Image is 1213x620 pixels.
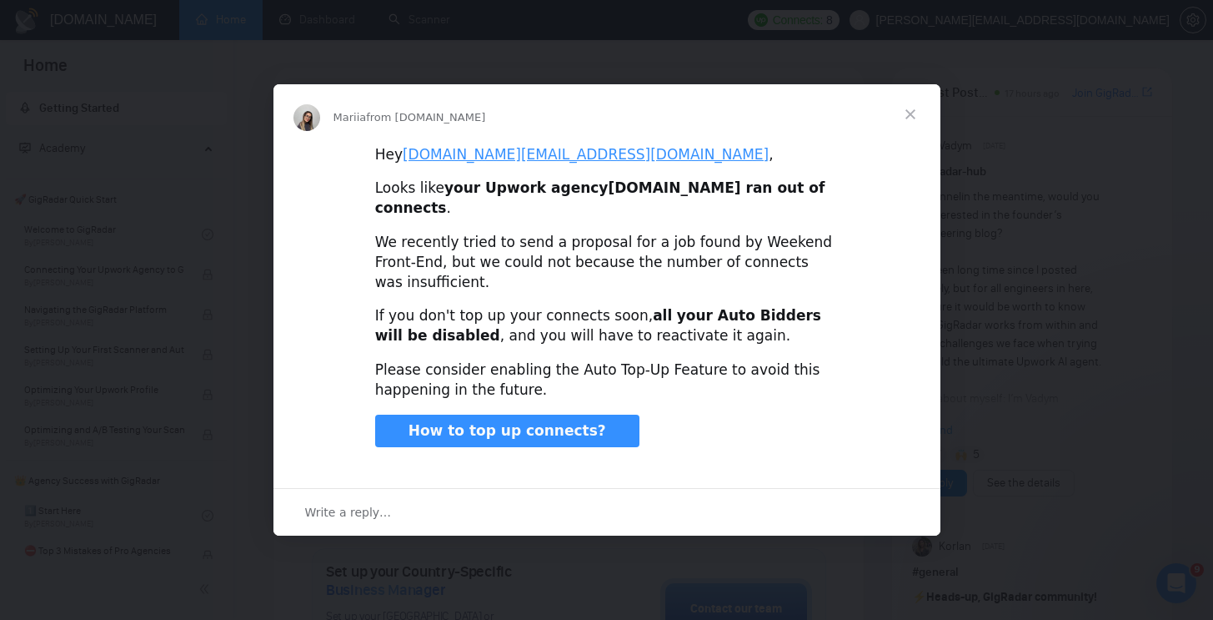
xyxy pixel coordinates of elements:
[375,360,839,401] div: Please consider enabling the Auto Top-Up Feature to avoid this happening in the future.
[403,146,769,163] a: [DOMAIN_NAME][EMAIL_ADDRESS][DOMAIN_NAME]
[375,179,839,219] div: Looks like .
[444,179,609,196] b: your Upwork agency
[375,307,821,344] b: your Auto Bidders will be disabled
[375,415,639,448] a: How to top up connects?
[409,422,606,439] span: How to top up connects?
[333,111,367,123] span: Mariia
[366,111,485,123] span: from [DOMAIN_NAME]
[653,307,672,324] b: all
[375,179,825,216] b: [DOMAIN_NAME] ran out of connects
[880,84,940,144] span: Close
[305,502,392,523] span: Write a reply…
[375,233,839,292] div: We recently tried to send a proposal for a job found by Weekend Front-End, but we could not becau...
[375,306,839,346] div: If you don't top up your connects soon, , and you will have to reactivate it again.
[375,145,839,165] div: Hey ,
[273,488,940,536] div: Open conversation and reply
[293,104,320,131] img: Profile image for Mariia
